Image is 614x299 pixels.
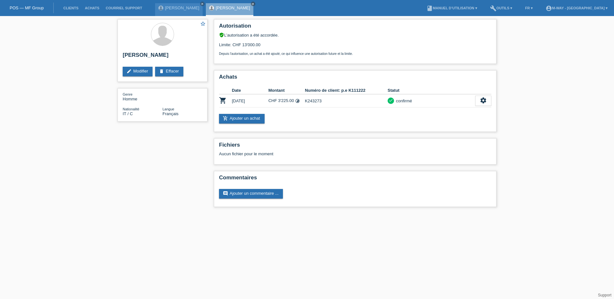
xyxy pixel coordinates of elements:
i: close [251,2,255,5]
div: L’autorisation a été accordée. [219,32,491,38]
div: Homme [123,92,162,101]
a: account_circlem-way - [GEOGRAPHIC_DATA] ▾ [542,6,611,10]
i: add_shopping_cart [223,116,228,121]
i: check [389,98,393,103]
i: verified_user [219,32,224,38]
a: [PERSON_NAME] [165,5,199,10]
a: close [251,2,255,6]
th: Date [232,87,268,94]
th: Montant [268,87,305,94]
span: Genre [123,92,133,96]
i: close [201,2,204,5]
span: Français [162,111,179,116]
a: FR ▾ [522,6,536,10]
a: commentAjouter un commentaire ... [219,189,283,199]
div: Limite: CHF 13'000.00 [219,38,491,56]
i: account_circle [546,5,552,12]
a: deleteEffacer [155,67,183,76]
a: Clients [60,6,82,10]
h2: Autorisation [219,23,491,32]
a: add_shopping_cartAjouter un achat [219,114,265,124]
i: settings [480,97,487,104]
div: Aucun fichier pour le moment [219,151,415,156]
a: buildOutils ▾ [487,6,515,10]
span: Italie / C / 15.03.1974 [123,111,133,116]
a: POS — MF Group [10,5,44,10]
a: Support [598,293,611,297]
td: K243273 [305,94,388,107]
td: CHF 3'225.00 [268,94,305,107]
a: star_border [200,21,206,28]
p: Depuis l’autorisation, un achat a été ajouté, ce qui influence une autorisation future et la limite. [219,52,491,56]
i: book [426,5,433,12]
h2: Commentaires [219,175,491,184]
a: close [200,2,205,6]
span: Nationalité [123,107,139,111]
h2: Achats [219,74,491,83]
i: POSP00028052 [219,97,227,104]
i: delete [159,69,164,74]
a: bookManuel d’utilisation ▾ [423,6,480,10]
a: editModifier [123,67,153,76]
i: star_border [200,21,206,27]
h2: Fichiers [219,142,491,151]
th: Statut [388,87,475,94]
h2: [PERSON_NAME] [123,52,202,62]
div: confirmé [394,98,412,104]
th: Numéro de client: p.e K111222 [305,87,388,94]
span: Langue [162,107,174,111]
i: comment [223,191,228,196]
i: Taux fixes (24 versements) [295,98,300,103]
a: [PERSON_NAME] [216,5,250,10]
a: Achats [82,6,102,10]
i: edit [127,69,132,74]
i: build [490,5,496,12]
td: [DATE] [232,94,268,107]
a: Courriel Support [102,6,145,10]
